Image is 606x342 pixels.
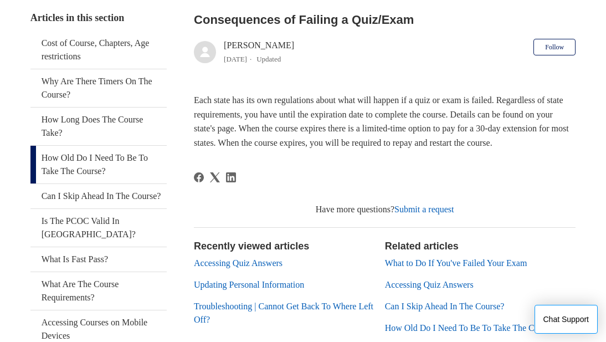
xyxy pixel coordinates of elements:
[194,302,373,324] a: Troubleshooting | Cannot Get Back To Where Left Off?
[30,12,124,23] span: Articles in this section
[210,172,220,182] svg: Share this page on X Corp
[30,69,167,107] a: Why Are There Timers On The Course?
[194,280,304,289] a: Updating Personal Information
[385,323,558,333] a: How Old Do I Need To Be To Take The Course?
[256,55,281,63] li: Updated
[535,305,598,334] button: Chat Support
[394,205,454,214] a: Submit a request
[224,39,294,65] div: [PERSON_NAME]
[194,93,576,150] p: Each state has its own regulations about what will happen if a quiz or exam is failed. Regardless...
[226,172,236,182] svg: Share this page on LinkedIn
[210,172,220,182] a: X Corp
[194,172,204,182] a: Facebook
[533,39,576,55] button: Follow Article
[30,272,167,310] a: What Are The Course Requirements?
[385,258,527,268] a: What to Do If You've Failed Your Exam
[30,146,167,183] a: How Old Do I Need To Be To Take The Course?
[194,11,576,29] h2: Consequences of Failing a Quiz/Exam
[194,172,204,182] svg: Share this page on Facebook
[30,209,167,247] a: Is The PCOC Valid In [GEOGRAPHIC_DATA]?
[224,55,247,63] time: 03/21/2024, 08:27
[30,31,167,69] a: Cost of Course, Chapters, Age restrictions
[194,239,374,254] h2: Recently viewed articles
[385,302,505,311] a: Can I Skip Ahead In The Course?
[194,203,576,216] div: Have more questions?
[30,108,167,145] a: How Long Does The Course Take?
[226,172,236,182] a: LinkedIn
[385,239,576,254] h2: Related articles
[194,258,283,268] a: Accessing Quiz Answers
[30,184,167,208] a: Can I Skip Ahead In The Course?
[30,247,167,272] a: What Is Fast Pass?
[385,280,474,289] a: Accessing Quiz Answers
